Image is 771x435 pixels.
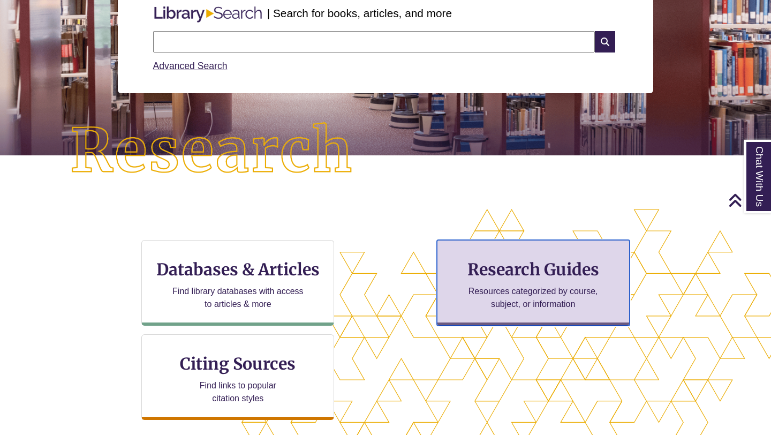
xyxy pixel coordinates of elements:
a: Research Guides Resources categorized by course, subject, or information [437,240,630,326]
i: Search [595,31,615,52]
img: Research [39,91,385,212]
p: Find links to popular citation styles [186,379,290,405]
p: Resources categorized by course, subject, or information [463,285,603,311]
p: Find library databases with access to articles & more [168,285,308,311]
h3: Databases & Articles [150,259,325,280]
a: Advanced Search [153,61,228,71]
a: Citing Sources Find links to popular citation styles [141,334,334,420]
h3: Research Guides [446,259,621,280]
h3: Citing Sources [173,354,304,374]
img: Libary Search [149,2,267,27]
a: Databases & Articles Find library databases with access to articles & more [141,240,334,326]
p: | Search for books, articles, and more [267,5,452,21]
a: Back to Top [728,193,768,207]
